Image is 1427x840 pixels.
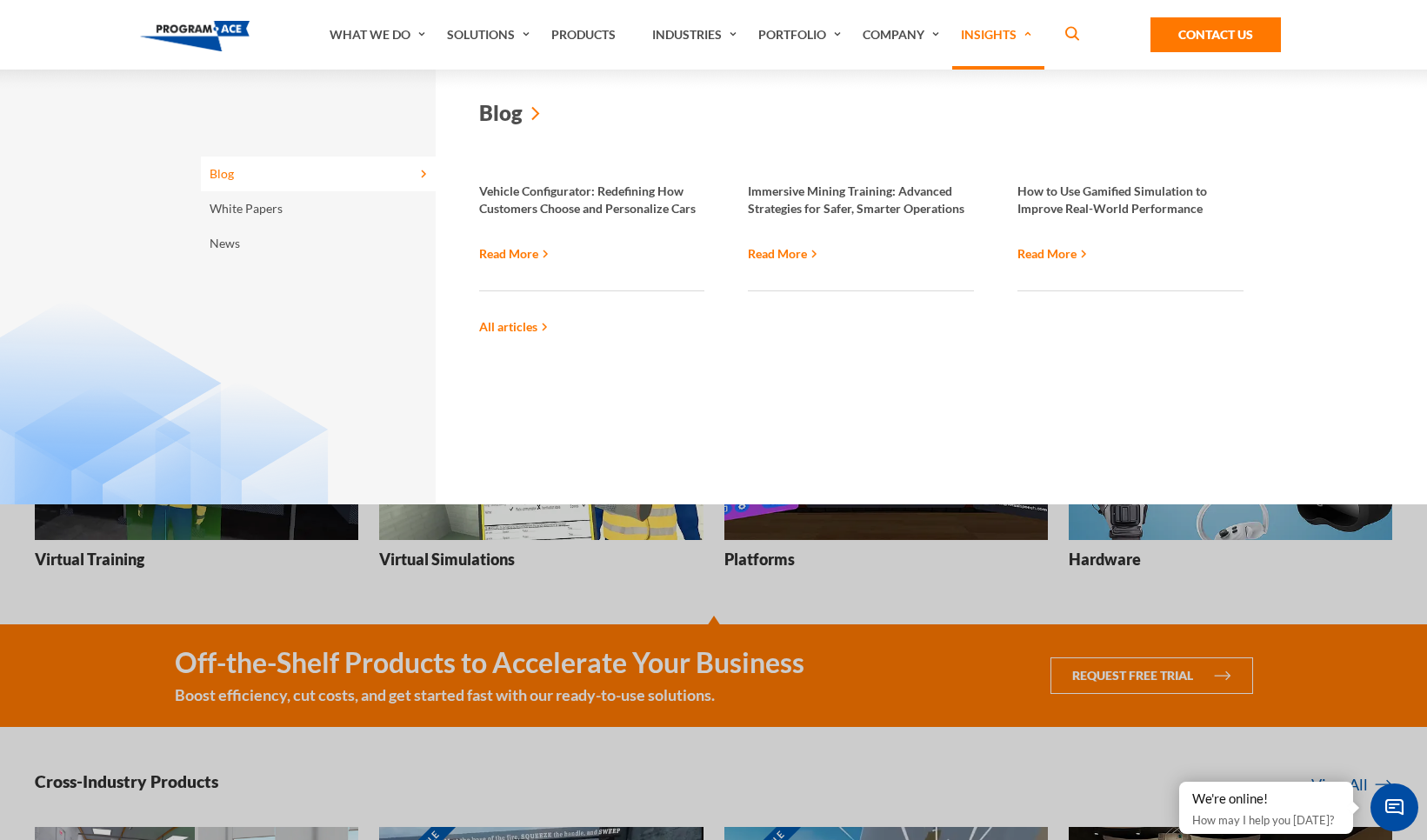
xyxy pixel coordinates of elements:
div: We're online! [1192,790,1340,808]
a: Read More [1017,244,1087,263]
a: News [201,226,436,261]
a: All articles [479,317,548,336]
p: How may I help you [DATE]? [1192,810,1340,830]
strong: Vehicle Configurator: Redefining How Customers Choose and Personalize Cars [479,157,705,217]
img: Program-Ace [140,21,250,51]
a: Read More [748,244,817,263]
a: Contact Us [1150,17,1281,52]
a: Blog [479,70,1244,157]
a: Read More [479,244,549,263]
strong: How to Use Gamified Simulation to Improve Real-World Performance [1017,157,1244,217]
span: Chat Widget [1370,783,1418,831]
a: White Papers [201,191,436,226]
strong: Immersive Mining Training: Advanced Strategies for Safer, Smarter Operations [748,157,974,217]
a: Blog [201,157,436,191]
